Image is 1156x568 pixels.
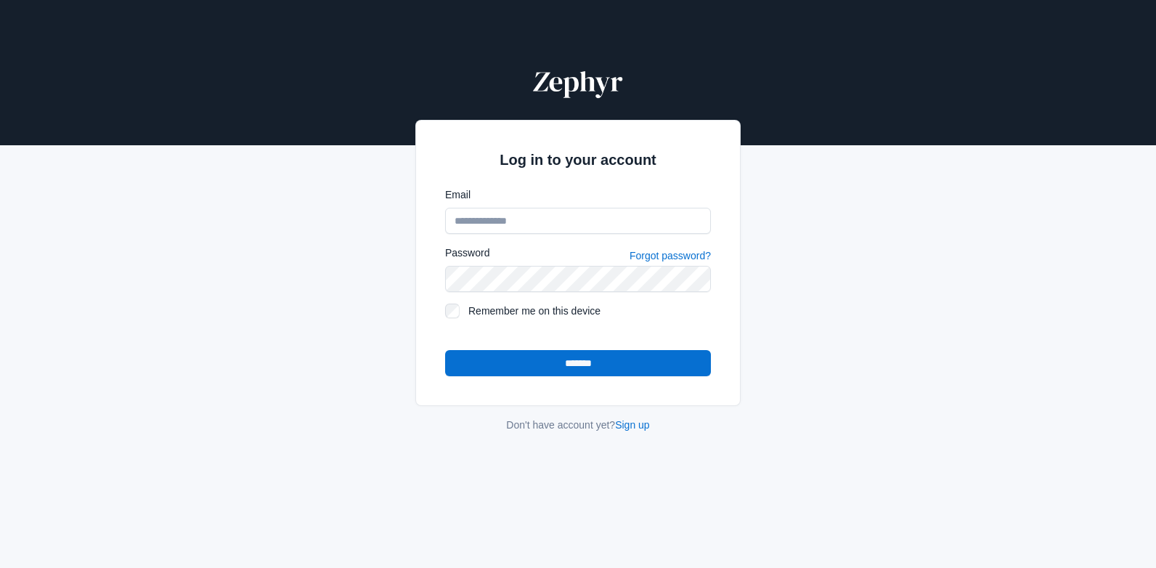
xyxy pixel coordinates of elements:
label: Remember me on this device [468,304,711,318]
a: Sign up [615,419,649,431]
label: Email [445,187,711,202]
div: Don't have account yet? [415,418,741,432]
a: Forgot password? [630,250,711,261]
img: Zephyr Logo [530,64,626,99]
h2: Log in to your account [445,150,711,170]
label: Password [445,246,489,260]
